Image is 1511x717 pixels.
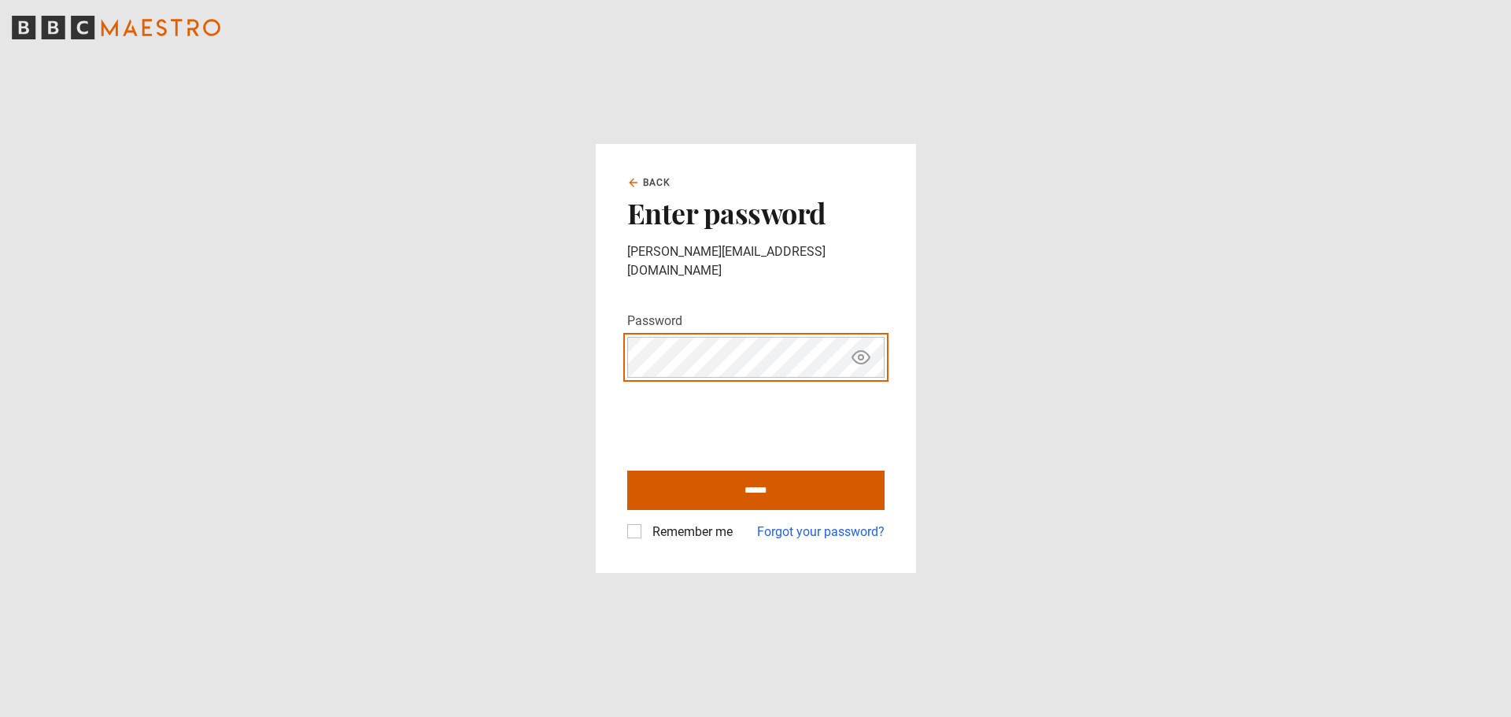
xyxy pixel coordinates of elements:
[12,16,220,39] svg: BBC Maestro
[757,523,885,541] a: Forgot your password?
[627,176,671,190] a: Back
[646,523,733,541] label: Remember me
[627,390,866,452] iframe: reCAPTCHA
[627,196,885,229] h2: Enter password
[848,344,874,371] button: Show password
[627,242,885,280] p: [PERSON_NAME][EMAIL_ADDRESS][DOMAIN_NAME]
[643,176,671,190] span: Back
[627,312,682,331] label: Password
